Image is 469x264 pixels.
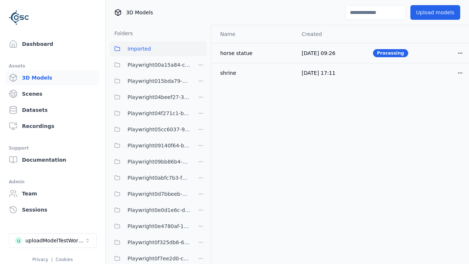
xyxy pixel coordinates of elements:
[110,41,207,56] button: Imported
[25,237,85,244] div: uploadModelTestWorkspace
[6,70,99,85] a: 3D Models
[128,254,191,263] span: Playwright0f7ee2d0-cebf-4840-a756-5a7a26222786
[126,9,153,16] span: 3D Models
[128,93,191,102] span: Playwright04beef27-33ad-4b39-a7ba-e3ff045e7193
[6,119,99,133] a: Recordings
[56,257,73,262] a: Cookies
[9,7,29,28] img: Logo
[110,235,191,250] button: Playwright0f325db6-6c4b-4947-9a8f-f4487adedf2c
[128,125,191,134] span: Playwright05cc6037-9b74-4704-86c6-3ffabbdece83
[128,141,191,150] span: Playwright09140f64-bfed-4894-9ae1-f5b1e6c36039
[9,62,96,70] div: Assets
[110,154,191,169] button: Playwright09bb86b4-7f88-4a8f-8ea8-a4c9412c995e
[110,187,191,201] button: Playwright0d7bbeeb-1921-41c6-b931-af810e4ce19a
[110,122,191,137] button: Playwright05cc6037-9b74-4704-86c6-3ffabbdece83
[110,106,191,121] button: Playwright04f271c1-b936-458c-b5f6-36ca6337f11a
[128,157,191,166] span: Playwright09bb86b4-7f88-4a8f-8ea8-a4c9412c995e
[110,203,191,217] button: Playwright0e0d1e6c-db5a-4244-b424-632341d2c1b4
[128,60,191,69] span: Playwright00a15a84-c398-4ef4-9da8-38c036397b1e
[6,202,99,217] a: Sessions
[128,44,151,53] span: Imported
[6,186,99,201] a: Team
[128,222,191,231] span: Playwright0e4780af-1c2a-492e-901c-6880da17528a
[6,103,99,117] a: Datasets
[211,25,296,43] th: Name
[51,257,53,262] span: |
[15,237,22,244] div: u
[128,206,191,214] span: Playwright0e0d1e6c-db5a-4244-b424-632341d2c1b4
[128,190,191,198] span: Playwright0d7bbeeb-1921-41c6-b931-af810e4ce19a
[410,5,460,20] button: Upload models
[128,238,191,247] span: Playwright0f325db6-6c4b-4947-9a8f-f4487adedf2c
[6,153,99,167] a: Documentation
[9,233,97,248] button: Select a workspace
[373,49,408,57] div: Processing
[302,70,335,76] span: [DATE] 17:11
[110,138,191,153] button: Playwright09140f64-bfed-4894-9ae1-f5b1e6c36039
[32,257,48,262] a: Privacy
[110,30,133,37] h3: Folders
[110,90,191,104] button: Playwright04beef27-33ad-4b39-a7ba-e3ff045e7193
[6,37,99,51] a: Dashboard
[128,173,191,182] span: Playwright0abfc7b3-fdbd-438a-9097-bdc709c88d01
[128,77,191,85] span: Playwright015bda79-70a0-409c-99cb-1511bab16c94
[110,219,191,234] button: Playwright0e4780af-1c2a-492e-901c-6880da17528a
[9,177,96,186] div: Admin
[9,144,96,153] div: Support
[110,74,191,88] button: Playwright015bda79-70a0-409c-99cb-1511bab16c94
[220,69,290,77] div: shrine
[220,49,290,57] div: horse statue
[6,87,99,101] a: Scenes
[110,58,191,72] button: Playwright00a15a84-c398-4ef4-9da8-38c036397b1e
[110,170,191,185] button: Playwright0abfc7b3-fdbd-438a-9097-bdc709c88d01
[128,109,191,118] span: Playwright04f271c1-b936-458c-b5f6-36ca6337f11a
[302,50,335,56] span: [DATE] 09:26
[296,25,367,43] th: Created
